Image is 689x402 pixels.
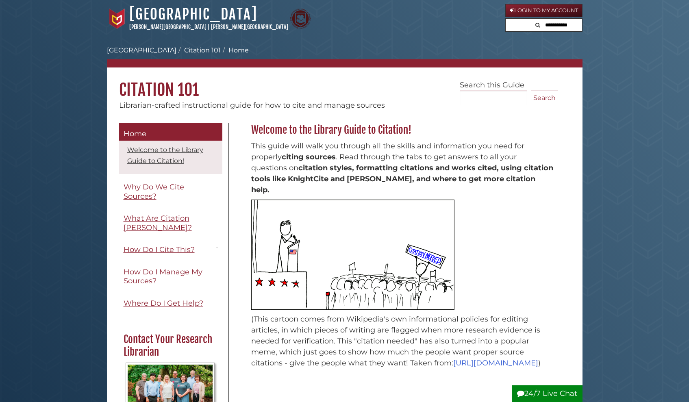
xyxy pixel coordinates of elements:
button: Search [531,91,558,105]
span: How Do I Cite This? [124,245,195,254]
a: Where Do I Get Help? [119,294,222,313]
a: Welcome to the Library Guide to Citation! [127,146,203,165]
a: [GEOGRAPHIC_DATA] [107,46,176,54]
img: Calvin University [107,9,127,29]
a: Why Do We Cite Sources? [119,178,222,205]
span: | [208,24,210,30]
span: Home [124,129,146,138]
nav: breadcrumb [107,46,582,67]
i: Search [535,22,540,28]
span: This guide will walk you through all the skills and information you need for properly . Read thro... [251,141,553,194]
a: Citation 101 [184,46,221,54]
a: [GEOGRAPHIC_DATA] [129,5,257,23]
a: Home [119,123,222,141]
a: What Are Citation [PERSON_NAME]? [119,209,222,237]
img: Calvin Theological Seminary [290,9,311,29]
img: Stick figure cartoon of politician speaking to crowd, person holding sign that reads "citation ne... [251,200,454,310]
h1: Citation 101 [107,67,582,100]
span: Where Do I Get Help? [124,299,203,308]
a: How Do I Cite This? [119,241,222,259]
button: Search [533,19,543,30]
span: How Do I Manage My Sources? [124,267,202,286]
span: What Are Citation [PERSON_NAME]? [124,214,192,232]
a: [URL][DOMAIN_NAME] [453,359,538,367]
h2: Contact Your Research Librarian [120,333,221,359]
a: [PERSON_NAME][GEOGRAPHIC_DATA] [211,24,288,30]
strong: citing sources [282,152,336,161]
a: How Do I Manage My Sources? [119,263,222,290]
a: Login to My Account [505,4,582,17]
h2: Welcome to the Library Guide to Citation! [247,124,558,137]
strong: citation styles, formatting citations and works cited, using citation tools like KnightCite and [... [251,163,553,194]
span: Why Do We Cite Sources? [124,183,184,201]
button: 24/7 Live Chat [512,385,582,402]
li: Home [221,46,249,55]
a: [PERSON_NAME][GEOGRAPHIC_DATA] [129,24,206,30]
span: Librarian-crafted instructional guide for how to cite and manage sources [119,101,385,110]
p: (This cartoon comes from Wikipedia's own informational policies for editing articles, in which pi... [251,314,554,369]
